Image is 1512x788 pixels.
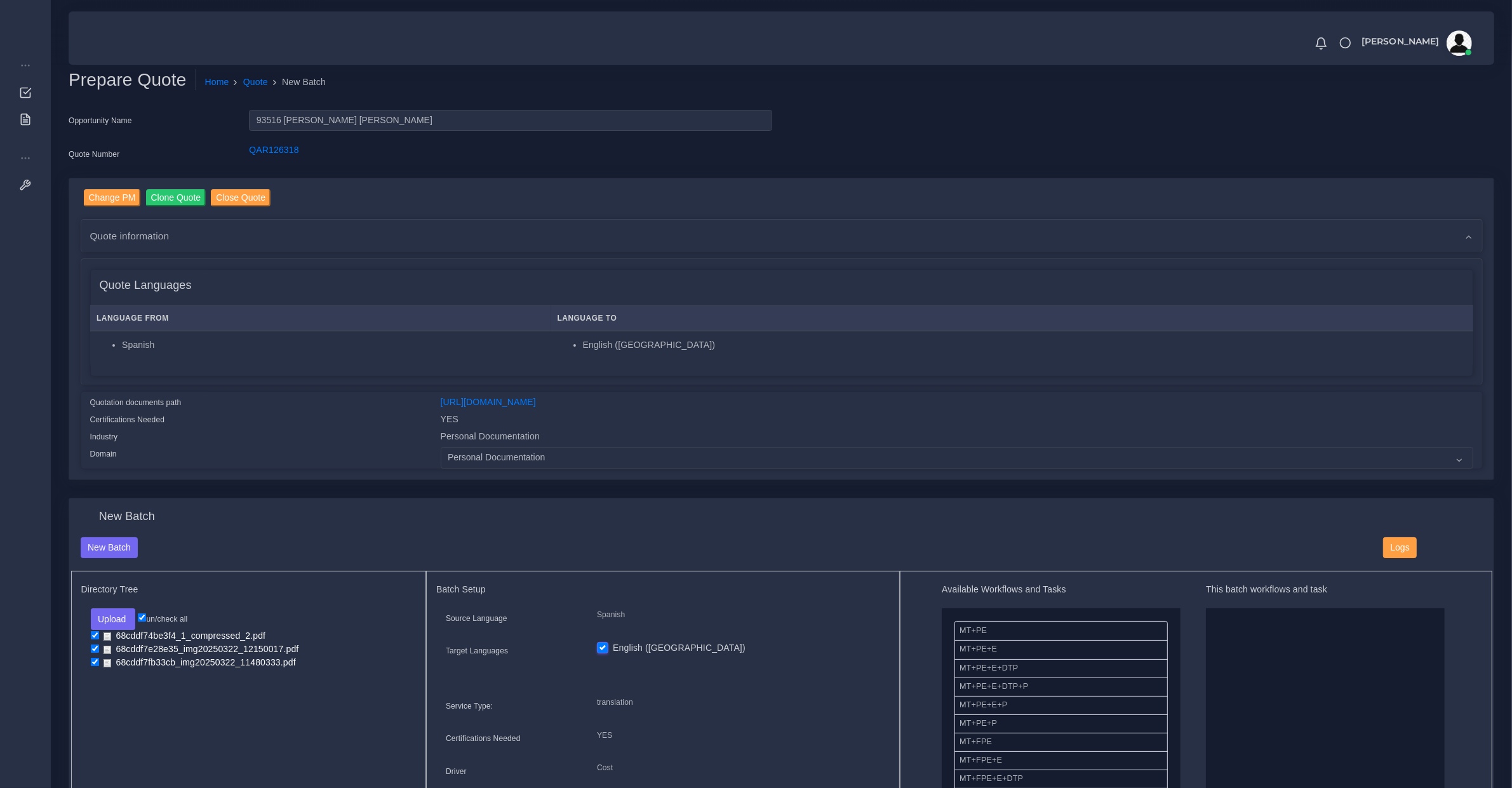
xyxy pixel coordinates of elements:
[954,696,1168,715] li: MT+PE+E+P
[597,761,880,775] p: Cost
[122,338,544,352] li: Spanish
[954,714,1168,733] li: MT+PE+P
[90,448,117,460] label: Domain
[954,659,1168,678] li: MT+PE+E+DTP
[81,542,138,552] a: New Batch
[446,766,467,777] label: Driver
[1361,37,1440,46] span: [PERSON_NAME]
[69,149,119,160] label: Quote Number
[446,613,507,624] label: Source Language
[446,700,493,712] label: Service Type:
[551,305,1473,331] th: Language To
[441,397,536,407] a: [URL][DOMAIN_NAME]
[90,431,118,443] label: Industry
[954,733,1168,752] li: MT+FPE
[597,729,880,742] p: YES
[613,641,746,655] label: English ([GEOGRAPHIC_DATA])
[138,613,187,625] label: un/check all
[1383,537,1417,559] button: Logs
[84,189,141,206] input: Change PM
[205,76,229,89] a: Home
[90,414,165,425] label: Certifications Needed
[954,640,1168,659] li: MT+PE+E
[954,621,1168,641] li: MT+PE
[942,584,1181,595] h5: Available Workflows and Tasks
[436,584,890,595] h5: Batch Setup
[81,537,138,559] button: New Batch
[431,430,1483,447] div: Personal Documentation
[90,229,170,243] span: Quote information
[100,279,192,293] h4: Quote Languages
[81,220,1482,252] div: Quote information
[243,76,268,89] a: Quote
[99,510,155,524] h4: New Batch
[99,643,304,655] a: 68cddf7e28e35_img20250322_12150017.pdf
[446,645,508,657] label: Target Languages
[431,413,1483,430] div: YES
[268,76,326,89] li: New Batch
[249,145,298,155] a: QAR126318
[211,189,271,206] input: Close Quote
[597,696,880,709] p: translation
[99,630,271,642] a: 68cddf74be3f4_1_compressed_2.pdf
[91,608,136,630] button: Upload
[954,678,1168,697] li: MT+PE+E+DTP+P
[138,613,146,622] input: un/check all
[597,608,880,622] p: Spanish
[69,115,132,126] label: Opportunity Name
[1206,584,1445,595] h5: This batch workflows and task
[69,69,196,91] h2: Prepare Quote
[446,733,521,744] label: Certifications Needed
[1355,30,1476,56] a: [PERSON_NAME]avatar
[146,189,206,206] input: Clone Quote
[1447,30,1472,56] img: avatar
[954,751,1168,770] li: MT+FPE+E
[99,657,300,669] a: 68cddf7fb33cb_img20250322_11480333.pdf
[90,397,182,408] label: Quotation documents path
[81,584,417,595] h5: Directory Tree
[90,305,551,331] th: Language From
[1391,542,1410,552] span: Logs
[583,338,1466,352] li: English ([GEOGRAPHIC_DATA])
